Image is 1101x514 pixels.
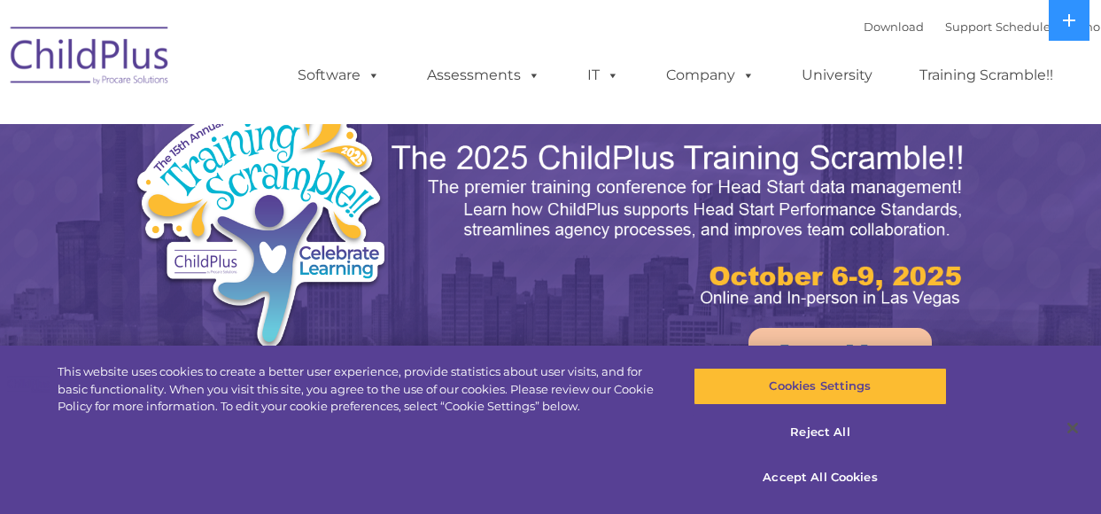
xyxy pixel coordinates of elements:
[784,58,890,93] a: University
[945,19,992,34] a: Support
[1053,409,1092,448] button: Close
[864,19,1100,34] font: |
[2,14,179,103] img: ChildPlus by Procare Solutions
[409,58,558,93] a: Assessments
[748,328,932,377] a: Learn More
[58,363,661,416] div: This website uses cookies to create a better user experience, provide statistics about user visit...
[280,58,398,93] a: Software
[694,368,947,405] button: Cookies Settings
[570,58,637,93] a: IT
[864,19,924,34] a: Download
[694,414,947,451] button: Reject All
[648,58,772,93] a: Company
[694,459,947,496] button: Accept All Cookies
[902,58,1071,93] a: Training Scramble!!
[996,19,1100,34] a: Schedule A Demo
